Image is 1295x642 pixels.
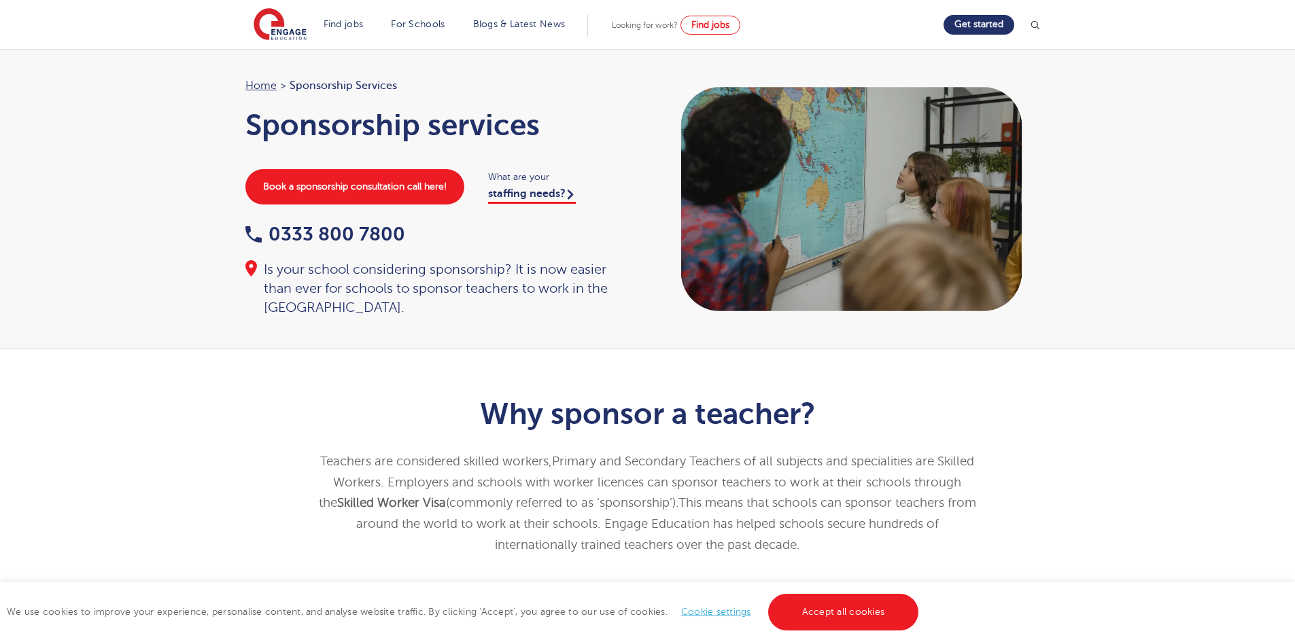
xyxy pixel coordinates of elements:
[254,8,307,42] img: Engage Education
[768,594,919,630] a: Accept all cookies
[391,19,445,29] a: For Schools
[7,607,922,617] span: We use cookies to improve your experience, personalise content, and analyse website traffic. By c...
[245,169,464,204] a: Book a sponsorship consultation call here!
[319,476,962,510] span: mployers and schools with worker licences can sponsor teachers to work at their schools through t...
[333,454,974,489] span: Primary and Secondary Teachers of all subjects and specialities are Skilled Workers. E
[290,77,397,94] span: Sponsorship Services
[944,15,1014,35] a: Get started
[480,397,815,431] b: Why sponsor a teacher?
[245,108,634,142] h1: Sponsorship services
[488,169,634,185] span: What are your
[245,260,634,317] div: Is your school considering sponsorship? It is now easier than ever for schools to sponsor teacher...
[337,496,446,510] strong: Skilled Worker Visa
[612,20,678,30] span: Looking for work?
[245,79,277,92] a: Home
[280,79,286,92] span: >
[681,607,751,617] a: Cookie settings
[245,77,634,94] nav: breadcrumb
[473,19,566,29] a: Blogs & Latest News
[488,188,576,204] a: staffing needs?
[680,16,740,35] a: Find jobs
[356,496,976,551] span: This means that schools can sponsor teachers from around the world to work at their schools. Enga...
[245,224,405,245] a: 0333 800 7800
[320,454,552,468] span: Teachers are considered skilled workers,
[691,20,729,30] span: Find jobs
[324,19,364,29] a: Find jobs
